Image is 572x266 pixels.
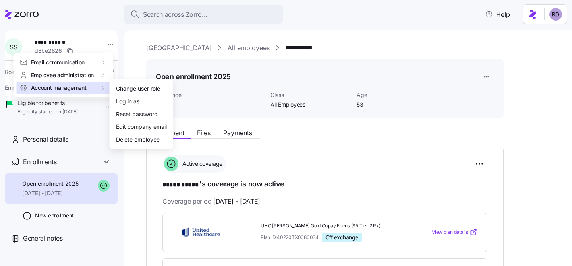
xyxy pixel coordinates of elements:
span: Email communication [31,58,85,66]
div: Log in as [116,97,139,106]
span: Employee administration [31,71,94,79]
div: Edit company email [116,122,167,131]
div: Delete employee [116,135,160,144]
div: Reset password [116,110,158,118]
span: Account management [31,84,87,92]
div: Change user role [116,84,160,93]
